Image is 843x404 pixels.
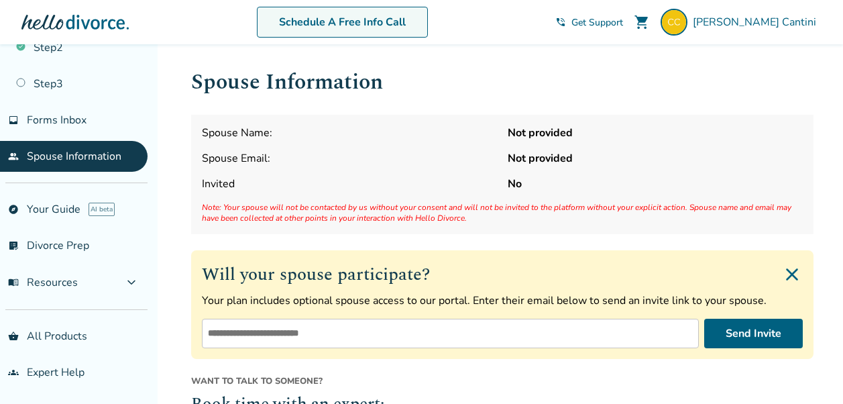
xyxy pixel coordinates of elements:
[781,264,803,285] img: Close invite form
[571,16,623,29] span: Get Support
[8,115,19,125] span: inbox
[8,151,19,162] span: people
[8,367,19,378] span: groups
[704,319,803,348] button: Send Invite
[27,113,87,128] span: Forms Inbox
[661,9,687,36] img: cantinicheryl@gmail.com
[776,340,843,404] iframe: Chat Widget
[202,261,803,288] h2: Will your spouse participate?
[89,203,115,216] span: AI beta
[508,176,803,191] strong: No
[202,293,803,308] p: Your plan includes optional spouse access to our portal. Enter their email below to send an invit...
[8,240,19,251] span: list_alt_check
[202,202,803,223] span: Note: Your spouse will not be contacted by us without your consent and will not be invited to the...
[202,176,497,191] span: Invited
[257,7,428,38] a: Schedule A Free Info Call
[8,204,19,215] span: explore
[555,16,623,29] a: phone_in_talkGet Support
[693,15,822,30] span: [PERSON_NAME] Cantini
[191,375,813,387] span: Want to talk to someone?
[202,151,497,166] span: Spouse Email:
[8,331,19,342] span: shopping_basket
[634,14,650,30] span: shopping_cart
[8,275,78,290] span: Resources
[123,274,139,291] span: expand_more
[508,125,803,140] strong: Not provided
[8,277,19,288] span: menu_book
[508,151,803,166] strong: Not provided
[555,17,566,28] span: phone_in_talk
[191,66,813,99] h1: Spouse Information
[202,125,497,140] span: Spouse Name:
